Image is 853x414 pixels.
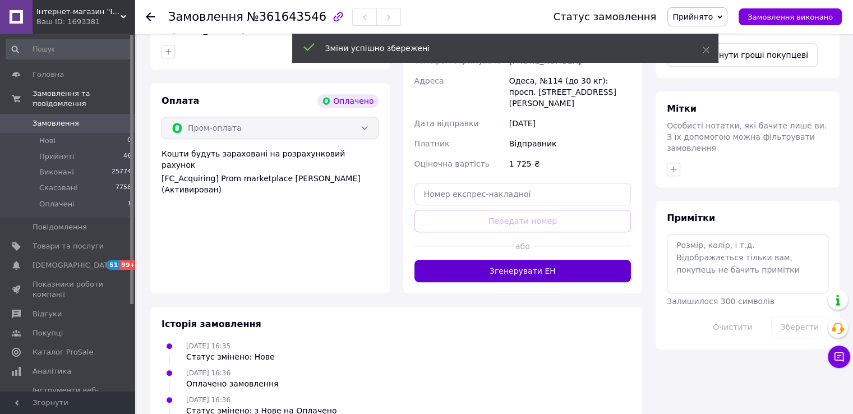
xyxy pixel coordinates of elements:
span: Мітки [667,103,697,114]
span: [DATE] 16:36 [186,396,230,404]
input: Пошук [6,39,132,59]
button: Згенерувати ЕН [414,260,631,282]
span: 7758 [116,183,131,193]
span: [DEMOGRAPHIC_DATA] [33,260,116,270]
div: Оплачено замовлення [186,378,278,389]
div: Відправник [507,134,633,154]
input: Номер експрес-накладної [414,183,631,205]
div: Одеса, №114 (до 30 кг): просп. [STREET_ADDRESS][PERSON_NAME] [507,71,633,113]
span: Інструменти веб-майстра та SEO [33,385,104,406]
span: 1 [127,199,131,209]
button: Замовлення виконано [739,8,842,25]
span: Прийнято [672,12,713,21]
span: 0 [127,136,131,146]
span: Покупці [33,328,63,338]
span: [DATE] 16:35 [186,342,230,350]
span: Особисті нотатки, які бачите лише ви. З їх допомогою можна фільтрувати замовлення [667,121,827,153]
span: Аналітика [33,366,71,376]
span: Оплачені [39,199,75,209]
span: Скасовані [39,183,77,193]
div: Статус змінено: Нове [186,351,275,362]
span: Прийняті [39,151,74,162]
span: Головна [33,70,64,80]
span: 25774 [112,167,131,177]
div: Ваш ID: 1693381 [36,17,135,27]
span: Інтернет-магазин "Indianbeauty" [36,7,121,17]
span: Показники роботи компанії [33,279,104,300]
span: Замовлення та повідомлення [33,89,135,109]
span: Нові [39,136,56,146]
span: Платник [414,139,450,148]
span: Залишилося 300 символів [667,297,774,306]
span: 51 [107,260,119,270]
div: 1 725 ₴ [507,154,633,174]
span: Оплата [162,95,199,106]
div: [DATE] [507,113,633,134]
span: Дата відправки [414,119,479,128]
span: або [511,241,533,252]
span: Примітки [667,213,715,223]
span: Виконані [39,167,74,177]
span: Оціночна вартість [414,159,490,168]
span: Історія замовлення [162,319,261,329]
span: Товари та послуги [33,241,104,251]
div: Статус замовлення [554,11,657,22]
div: [FC_Acquiring] Prom marketplace [PERSON_NAME] (Активирован) [162,173,379,195]
div: Оплачено [317,94,378,108]
span: [DATE] 16:36 [186,369,230,377]
span: Адреса [414,76,444,85]
div: Зміни успішно збережені [325,43,674,54]
span: Повідомлення [33,222,87,232]
div: Повернутися назад [146,11,155,22]
span: Відгуки [33,309,62,319]
span: Каталог ProSale [33,347,93,357]
span: Замовлення [33,118,79,128]
button: Повернути гроші покупцеві [667,43,818,67]
span: №361643546 [247,10,326,24]
span: Замовлення [168,10,243,24]
span: 46 [123,151,131,162]
button: Чат з покупцем [828,346,850,368]
span: Замовлення виконано [748,13,833,21]
span: 99+ [119,260,138,270]
div: Кошти будуть зараховані на розрахунковий рахунок [162,148,379,195]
